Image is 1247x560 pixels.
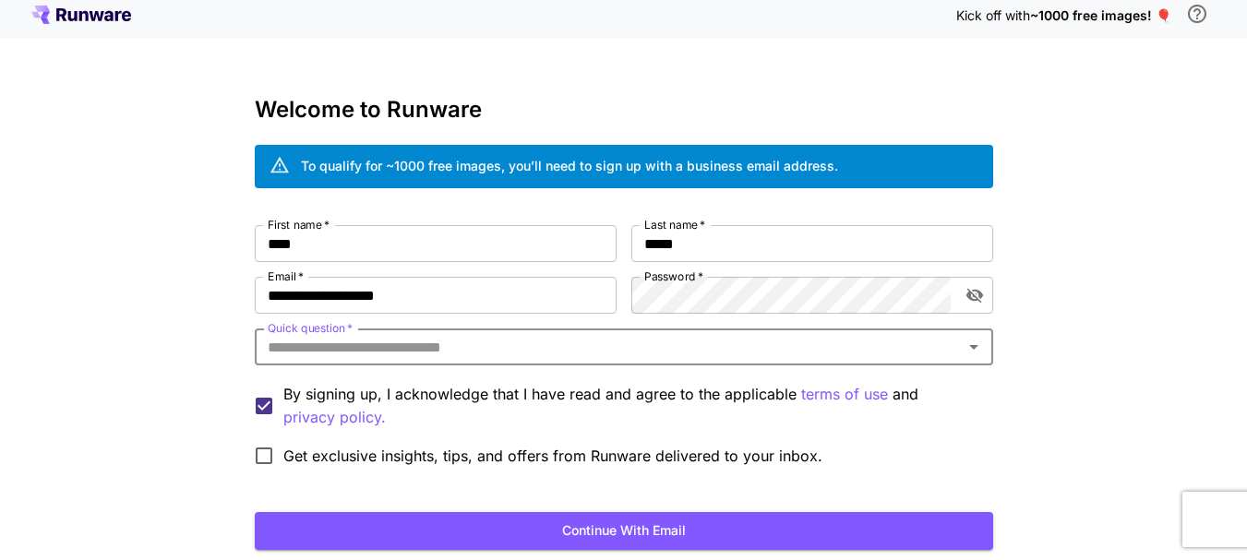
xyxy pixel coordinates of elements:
[283,383,978,429] p: By signing up, I acknowledge that I have read and agree to the applicable and
[268,268,304,284] label: Email
[958,279,991,312] button: toggle password visibility
[283,406,386,429] p: privacy policy.
[283,445,822,467] span: Get exclusive insights, tips, and offers from Runware delivered to your inbox.
[644,217,705,232] label: Last name
[961,334,987,360] button: Open
[268,217,330,232] label: First name
[956,7,1030,23] span: Kick off with
[255,512,993,550] button: Continue with email
[268,320,353,336] label: Quick question
[644,268,703,284] label: Password
[255,97,993,123] h3: Welcome to Runware
[801,383,888,406] button: By signing up, I acknowledge that I have read and agree to the applicable and privacy policy.
[301,156,838,175] div: To qualify for ~1000 free images, you’ll need to sign up with a business email address.
[283,406,386,429] button: By signing up, I acknowledge that I have read and agree to the applicable terms of use and
[801,383,888,406] p: terms of use
[1030,7,1171,23] span: ~1000 free images! 🎈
